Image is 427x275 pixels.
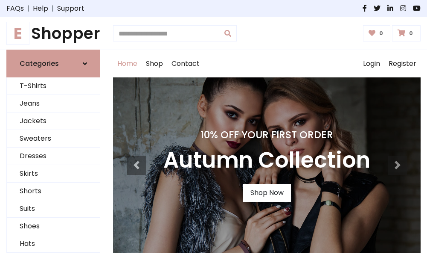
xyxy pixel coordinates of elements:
[7,200,100,218] a: Suits
[6,3,24,14] a: FAQs
[33,3,48,14] a: Help
[243,184,291,202] a: Shop Now
[384,50,421,77] a: Register
[6,50,100,77] a: Categories
[7,218,100,235] a: Shoes
[24,3,33,14] span: |
[6,24,100,43] h1: Shopper
[113,50,142,77] a: Home
[48,3,57,14] span: |
[6,22,29,45] span: E
[363,25,391,41] a: 0
[7,165,100,183] a: Skirts
[407,30,415,37] span: 0
[7,148,100,165] a: Dresses
[163,148,370,174] h3: Autumn Collection
[7,183,100,200] a: Shorts
[167,50,204,77] a: Contact
[7,95,100,112] a: Jeans
[163,129,370,141] h4: 10% Off Your First Order
[142,50,167,77] a: Shop
[359,50,384,77] a: Login
[7,112,100,130] a: Jackets
[392,25,421,41] a: 0
[7,77,100,95] a: T-Shirts
[20,59,59,68] h6: Categories
[7,130,100,148] a: Sweaters
[57,3,84,14] a: Support
[6,24,100,43] a: EShopper
[377,30,385,37] span: 0
[7,235,100,253] a: Hats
